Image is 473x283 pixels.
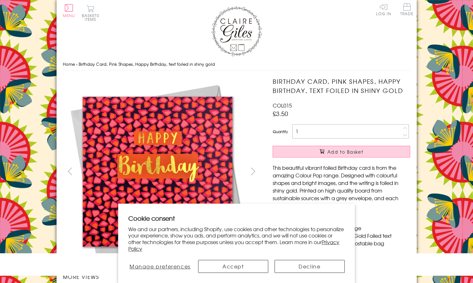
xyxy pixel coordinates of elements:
button: prev [63,164,77,178]
img: Birthday Card, Pink Shapes, Happy Birthday, text foiled in shiny gold [63,77,252,267]
img: Claire Giles Greetings Cards [211,6,262,56]
img: Birthday Card, Pink Shapes, Happy Birthday, text foiled in shiny gold [260,77,450,267]
p: This beautiful vibrant foiled Birthday card is from the amazing Colour Pop range. Designed with c... [273,164,410,209]
a: Home [63,61,75,67]
button: next [246,164,260,178]
button: Menu [63,4,75,17]
button: Decline [275,260,345,273]
span: 0 items [85,13,99,22]
span: Birthday Card, Pink Shapes, Happy Birthday, text foiled in shiny gold [79,61,215,67]
span: Add to Basket [327,149,363,155]
button: Basket0 items [82,5,99,21]
span: Manage preferences [130,262,191,270]
span: COL015 [273,102,292,109]
button: Accept [198,260,268,273]
h1: Birthday Card, Pink Shapes, Happy Birthday, text foiled in shiny gold [273,77,410,95]
span: › [76,61,77,67]
p: We and our partners, including Shopify, use cookies and other technologies to personalize your ex... [128,226,345,252]
span: Trade [400,3,414,15]
h3: More views [63,273,260,280]
a: Privacy Policy [128,238,339,252]
span: £3.50 [273,109,288,118]
h2: Cookie consent [128,214,345,223]
button: Manage preferences [128,260,191,273]
a: Log In [376,3,391,15]
a: Trade [400,3,414,17]
label: Quantity [273,129,288,134]
nav: breadcrumbs [63,58,410,71]
span: Menu [63,13,75,18]
button: Add to Basket [273,146,410,157]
